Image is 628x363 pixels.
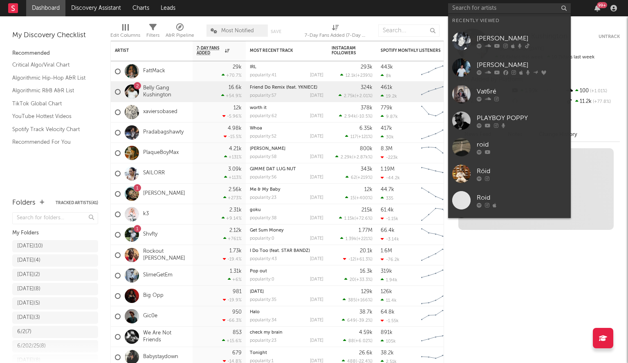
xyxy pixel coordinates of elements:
div: 126k [381,289,392,294]
div: +70.7 % [222,73,242,78]
a: TikTok Global Chart [12,99,90,108]
a: Babystaydown [143,354,178,361]
div: +6 % [228,277,242,282]
div: -19.9 % [223,297,242,303]
span: 2.94k [344,114,356,119]
div: 129k [361,289,372,294]
div: +761 % [223,236,242,241]
div: 12k [233,105,242,111]
svg: Chart title [417,286,454,306]
a: YouTube Hottest Videos [12,112,90,121]
a: 6/202/25(8) [12,340,98,352]
span: +33.3 % [356,278,371,282]
a: I Do Too (feat. STAR BANDZ) [250,249,310,253]
span: +77.8 % [592,100,611,104]
div: [DATE] [310,257,323,261]
div: 324k [361,85,372,90]
span: +219 % [357,176,371,180]
a: Belly Gang Kushington [143,85,188,99]
div: +273 % [223,195,242,200]
span: +72.6 % [356,216,371,221]
svg: Chart title [417,184,454,204]
div: Sunday [250,290,323,294]
div: 29k [233,65,242,70]
div: 293k [361,65,372,70]
div: popularity: 52 [250,134,276,139]
a: Algorithmic R&B A&R List [12,86,90,95]
svg: Chart title [417,163,454,184]
div: Instagram Followers [332,46,360,56]
div: My Folders [12,228,98,238]
a: SAILORR [143,170,165,177]
div: -19.4 % [223,256,242,262]
a: [PERSON_NAME] [250,147,285,151]
div: My Discovery Checklist [12,31,98,40]
a: Vat6ré [448,81,571,107]
div: 981 [233,289,242,294]
div: Artist [115,48,176,53]
div: Edit Columns [110,31,140,40]
div: popularity: 23 [250,196,276,200]
div: -5.96 % [222,114,242,119]
div: +113 % [224,175,242,180]
a: Gic0e [143,313,157,320]
span: +2.87k % [353,155,371,160]
div: -1.55k [381,318,399,323]
div: ( ) [339,216,372,221]
div: 335 [381,196,393,201]
div: I Do Too (feat. STAR BANDZ) [250,249,323,253]
input: Search for artists [448,3,571,13]
span: 117 [350,135,357,139]
div: Yea Yea [250,147,323,151]
div: [DATE] ( 2 ) [17,270,40,280]
div: -76.2k [381,257,399,262]
a: [PERSON_NAME] [143,190,185,197]
div: 16.3k [360,269,372,274]
svg: Chart title [417,143,454,163]
a: xaviersobased [143,109,177,116]
div: 215k [361,207,372,213]
div: Friend Do Remix (feat. YKNIECE) [250,85,323,90]
div: Edit Columns [110,20,140,44]
div: 44.7k [381,187,394,192]
div: 99 + [597,2,607,8]
div: 4.21k [229,146,242,151]
div: 343k [361,167,372,172]
div: 891k [381,330,392,335]
div: [DATE] [310,236,323,241]
div: [DATE] [310,298,323,302]
div: 6.35k [359,126,372,131]
div: +54.9 % [221,93,242,98]
div: 2.31k [229,207,242,213]
div: ( ) [343,338,372,343]
span: +239 % [357,73,371,78]
svg: Chart title [417,306,454,327]
div: +131 % [224,154,242,160]
div: Pop out [250,269,323,274]
a: Róid [448,160,571,187]
span: +166 % [357,298,371,303]
div: 679 [232,350,242,356]
div: ( ) [335,154,372,160]
div: popularity: 35 [250,298,276,302]
a: Lil Sins [448,214,571,240]
div: Me & My Baby [250,187,323,192]
a: FattMack [143,68,165,75]
div: ( ) [340,73,372,78]
div: 1.77M [359,228,372,233]
div: [DATE] ( 8 ) [17,284,40,294]
a: [DATE](8) [12,283,98,295]
div: 319k [381,269,392,274]
span: +6.02 % [355,339,371,343]
a: [DATE](5) [12,297,98,310]
div: 2.12k [229,228,242,233]
a: [DATE](3) [12,312,98,324]
svg: Chart title [417,327,454,347]
div: 19.2k [381,94,397,99]
div: [DATE] [310,114,323,118]
div: popularity: 38 [250,216,277,220]
div: 7-Day Fans Added (7-Day Fans Added) [305,20,366,44]
div: -44.2k [381,175,400,180]
div: popularity: 62 [250,114,277,118]
svg: Chart title [417,225,454,245]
